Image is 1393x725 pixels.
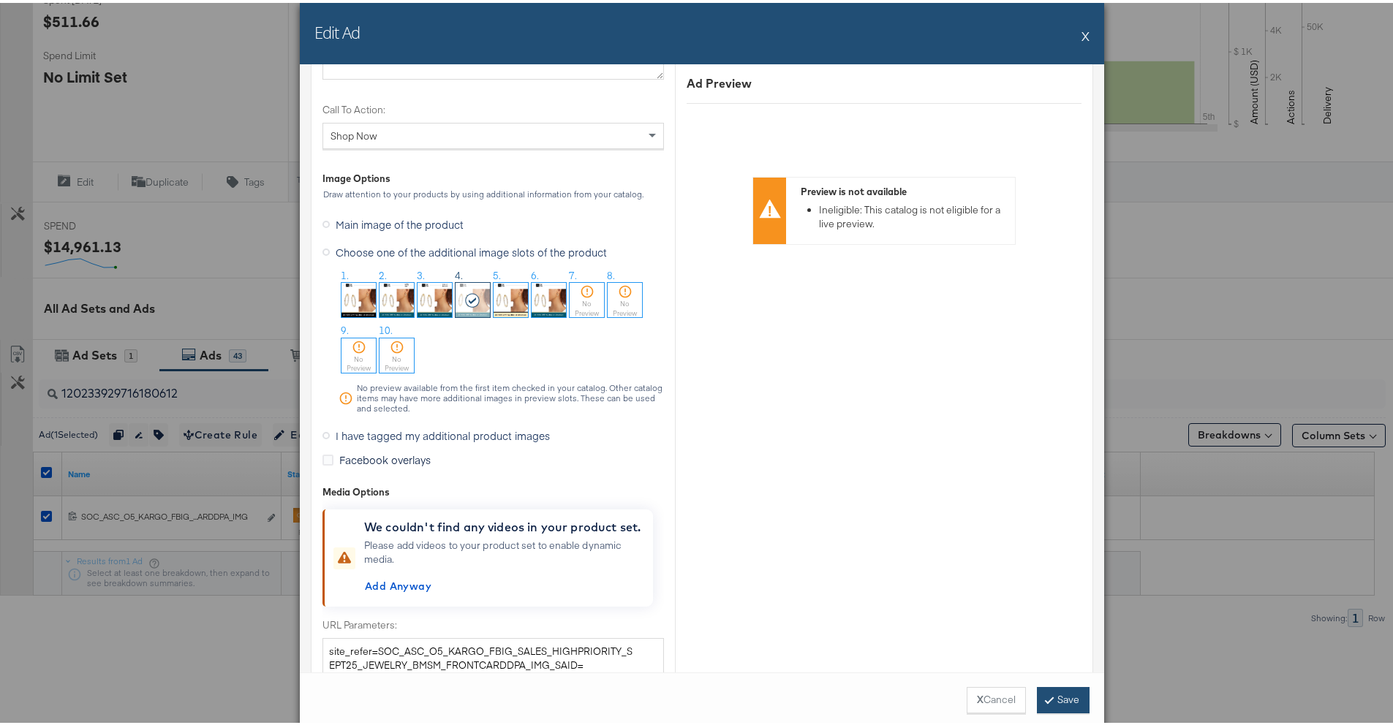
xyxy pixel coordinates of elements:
textarea: site_refer=SOC_ASC_O5_KARGO_FBIG_SALES_HIGHPRIORITY_SEPT25_JEWELRY_BMSM_FRONTCARDDPA_IMG_SAID={{[... [322,635,664,702]
div: Preview is not available [801,182,1008,196]
button: Save [1037,684,1090,710]
span: 8. [607,266,615,280]
label: Call To Action: [322,100,664,114]
div: No Preview [570,296,604,315]
span: 3. [417,266,425,280]
span: 4. [455,266,463,280]
img: 3QCqXwQuc2Fu40eNXN7SSQ.jpg [532,280,566,314]
button: Add Anyway [359,572,437,595]
span: 9. [341,321,349,335]
span: 7. [569,266,577,280]
div: No preview available from the first item checked in your catalog. Other catalog items may have mo... [356,380,664,411]
div: We couldn't find any videos in your product set. [364,515,647,533]
img: Wg5RnO8DrFeBkZTrDA94xQ.jpg [418,280,452,314]
span: I have tagged my additional product images [336,425,550,440]
span: Facebook overlays [339,449,431,464]
label: URL Parameters: [322,615,664,629]
li: Ineligible: This catalog is not eligible for a live preview. [819,200,1008,227]
span: Shop Now [331,126,377,140]
img: 1fFlEv3qW1fR-yqcvQ-rCg.jpg [341,280,376,314]
div: Ad Preview [687,72,1081,89]
span: Choose one of the additional image slots of the product [336,242,607,257]
div: Media Options [322,482,664,496]
div: Please add videos to your product set to enable dynamic media. [364,536,647,595]
div: No Preview [341,352,376,371]
span: Main image of the product [336,214,464,229]
span: Add Anyway [365,574,431,593]
div: Image Options [322,169,390,183]
img: zqDEUUKyRQPnVBIwGc1A-A.jpg [380,280,414,314]
button: XCancel [967,684,1026,710]
img: CAIYrZKAcZyvR9bfEW5p9g.jpg [494,280,528,314]
span: 5. [493,266,501,280]
button: X [1081,18,1090,48]
span: 1. [341,266,349,280]
h2: Edit Ad [314,18,360,40]
span: 2. [379,266,387,280]
div: Draw attention to your products by using additional information from your catalog. [322,186,664,197]
div: No Preview [380,352,414,371]
div: No Preview [608,296,642,315]
span: 10. [379,321,393,335]
span: 6. [531,266,539,280]
strong: X [977,690,984,704]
